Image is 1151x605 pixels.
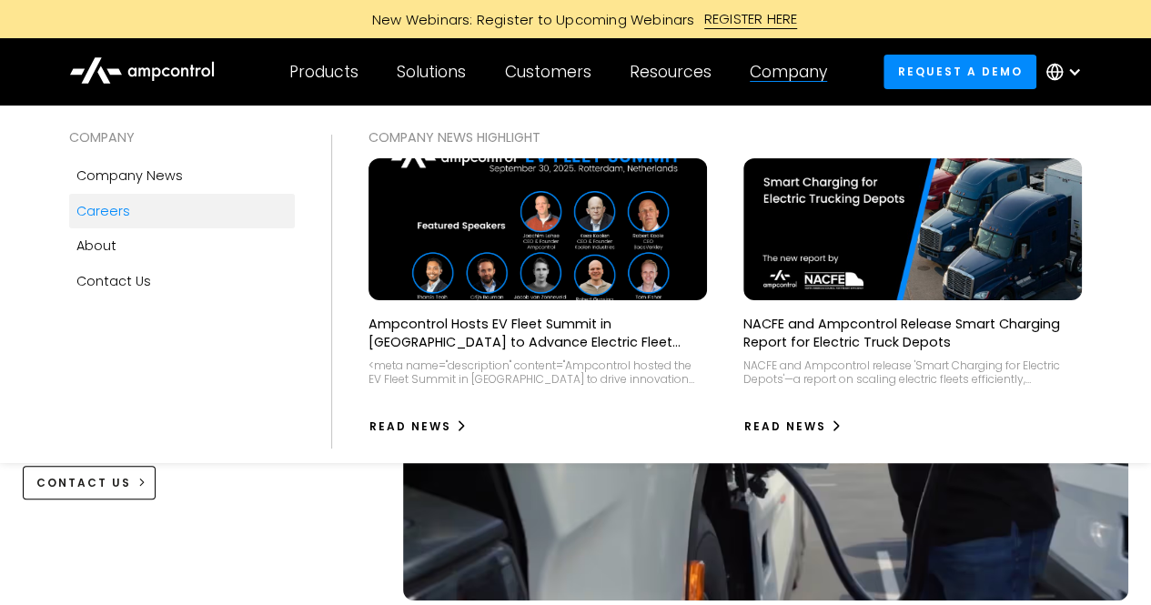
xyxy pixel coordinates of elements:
div: Customers [505,62,591,82]
div: Solutions [397,62,466,82]
a: Company news [69,158,295,193]
a: Read News [369,412,468,441]
div: Read News [744,418,826,435]
div: CONTACT US [36,475,131,491]
a: Careers [69,194,295,228]
a: Read News [743,412,843,441]
div: Company news [76,166,183,186]
div: Contact Us [76,271,151,291]
div: COMPANY NEWS Highlight [369,127,1082,147]
div: New Webinars: Register to Upcoming Webinars [354,10,704,29]
a: CONTACT US [23,466,156,499]
div: About [76,236,116,256]
div: Products [289,62,358,82]
div: <meta name="description" content="Ampcontrol hosted the EV Fleet Summit in [GEOGRAPHIC_DATA] to d... [369,358,707,387]
p: Ampcontrol Hosts EV Fleet Summit in [GEOGRAPHIC_DATA] to Advance Electric Fleet Management in [GE... [369,315,707,351]
div: Resources [630,62,712,82]
a: New Webinars: Register to Upcoming WebinarsREGISTER HERE [167,9,985,29]
div: NACFE and Ampcontrol release 'Smart Charging for Electric Depots'—a report on scaling electric fl... [743,358,1082,387]
div: Company [750,62,827,82]
a: Contact Us [69,264,295,298]
a: Request a demo [883,55,1036,88]
div: Read News [369,418,451,435]
div: Careers [76,201,130,221]
div: REGISTER HERE [704,9,798,29]
a: About [69,228,295,263]
p: NACFE and Ampcontrol Release Smart Charging Report for Electric Truck Depots [743,315,1082,351]
div: COMPANY [69,127,295,147]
